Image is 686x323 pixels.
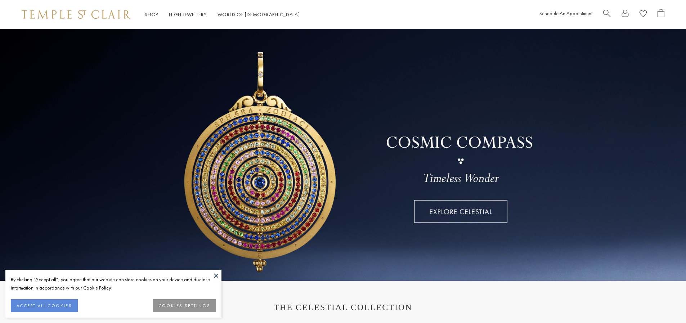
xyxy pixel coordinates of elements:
[218,11,300,18] a: World of [DEMOGRAPHIC_DATA]World of [DEMOGRAPHIC_DATA]
[153,299,216,312] button: COOKIES SETTINGS
[658,9,664,20] a: Open Shopping Bag
[169,11,207,18] a: High JewelleryHigh Jewellery
[11,299,78,312] button: ACCEPT ALL COOKIES
[539,10,592,17] a: Schedule An Appointment
[640,9,647,20] a: View Wishlist
[29,302,657,312] h1: THE CELESTIAL COLLECTION
[145,10,300,19] nav: Main navigation
[603,9,611,20] a: Search
[22,10,130,19] img: Temple St. Clair
[145,11,158,18] a: ShopShop
[11,275,216,292] div: By clicking “Accept all”, you agree that our website can store cookies on your device and disclos...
